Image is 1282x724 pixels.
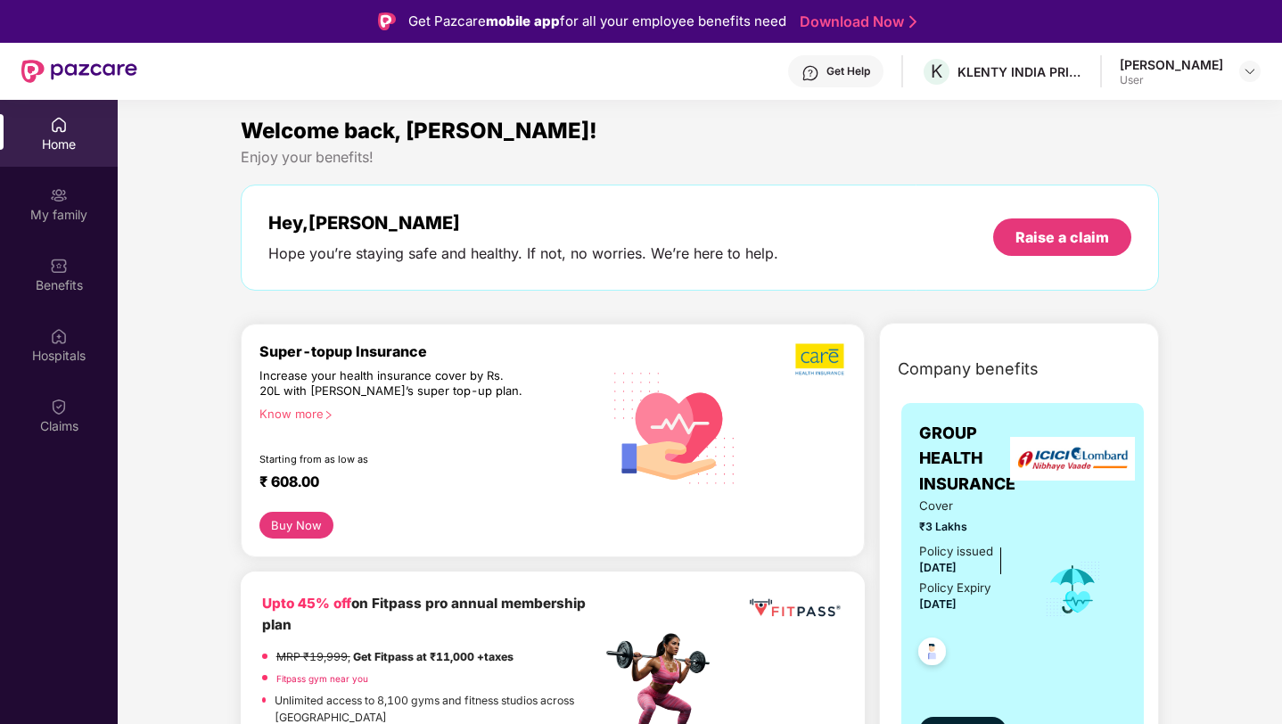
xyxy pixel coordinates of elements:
[800,12,911,31] a: Download Now
[50,186,68,204] img: svg+xml;base64,PHN2ZyB3aWR0aD0iMjAiIGhlaWdodD0iMjAiIHZpZXdCb3g9IjAgMCAyMCAyMCIgZmlsbD0ibm9uZSIgeG...
[1010,437,1135,481] img: insurerLogo
[50,257,68,275] img: svg+xml;base64,PHN2ZyBpZD0iQmVuZWZpdHMiIHhtbG5zPSJodHRwOi8vd3d3LnczLm9yZy8yMDAwL3N2ZyIgd2lkdGg9Ij...
[259,368,525,399] div: Increase your health insurance cover by Rs. 20L with [PERSON_NAME]’s super top-up plan.
[21,60,137,83] img: New Pazcare Logo
[898,357,1039,382] span: Company benefits
[486,12,560,29] strong: mobile app
[919,421,1020,497] span: GROUP HEALTH INSURANCE
[1044,560,1102,619] img: icon
[910,632,954,676] img: svg+xml;base64,PHN2ZyB4bWxucz0iaHR0cDovL3d3dy53My5vcmcvMjAwMC9zdmciIHdpZHRoPSI0OC45NDMiIGhlaWdodD...
[259,342,602,360] div: Super-topup Insurance
[353,650,514,663] strong: Get Fitpass at ₹11,000 +taxes
[919,542,993,561] div: Policy issued
[259,512,333,539] button: Buy Now
[746,593,843,623] img: fppp.png
[241,118,597,144] span: Welcome back, [PERSON_NAME]!
[909,12,916,31] img: Stroke
[241,148,1160,167] div: Enjoy your benefits!
[919,579,990,597] div: Policy Expiry
[259,407,591,419] div: Know more
[50,116,68,134] img: svg+xml;base64,PHN2ZyBpZD0iSG9tZSIgeG1sbnM9Imh0dHA6Ly93d3cudzMub3JnLzIwMDAvc3ZnIiB3aWR0aD0iMjAiIG...
[1120,73,1223,87] div: User
[1120,56,1223,73] div: [PERSON_NAME]
[276,673,368,684] a: Fitpass gym near you
[1015,227,1109,247] div: Raise a claim
[826,64,870,78] div: Get Help
[408,11,786,32] div: Get Pazcare for all your employee benefits need
[919,518,1020,535] span: ₹3 Lakhs
[50,327,68,345] img: svg+xml;base64,PHN2ZyBpZD0iSG9zcGl0YWxzIiB4bWxucz0iaHR0cDovL3d3dy53My5vcmcvMjAwMC9zdmciIHdpZHRoPS...
[378,12,396,30] img: Logo
[957,63,1082,80] div: KLENTY INDIA PRIVATE LIMITED
[268,244,778,263] div: Hope you’re staying safe and healthy. If not, no worries. We’re here to help.
[324,410,333,420] span: right
[931,61,942,82] span: K
[262,595,351,612] b: Upto 45% off
[1243,64,1257,78] img: svg+xml;base64,PHN2ZyBpZD0iRHJvcGRvd24tMzJ4MzIiIHhtbG5zPSJodHRwOi8vd3d3LnczLm9yZy8yMDAwL3N2ZyIgd2...
[50,398,68,415] img: svg+xml;base64,PHN2ZyBpZD0iQ2xhaW0iIHhtbG5zPSJodHRwOi8vd3d3LnczLm9yZy8yMDAwL3N2ZyIgd2lkdGg9IjIwIi...
[268,212,778,234] div: Hey, [PERSON_NAME]
[919,597,957,611] span: [DATE]
[919,561,957,574] span: [DATE]
[795,342,846,376] img: b5dec4f62d2307b9de63beb79f102df3.png
[801,64,819,82] img: svg+xml;base64,PHN2ZyBpZD0iSGVscC0zMngzMiIgeG1sbnM9Imh0dHA6Ly93d3cudzMub3JnLzIwMDAvc3ZnIiB3aWR0aD...
[259,453,526,465] div: Starting from as low as
[259,473,584,494] div: ₹ 608.00
[602,352,749,501] img: svg+xml;base64,PHN2ZyB4bWxucz0iaHR0cDovL3d3dy53My5vcmcvMjAwMC9zdmciIHhtbG5zOnhsaW5rPSJodHRwOi8vd3...
[919,497,1020,515] span: Cover
[276,650,350,663] del: MRP ₹19,999,
[262,595,586,633] b: on Fitpass pro annual membership plan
